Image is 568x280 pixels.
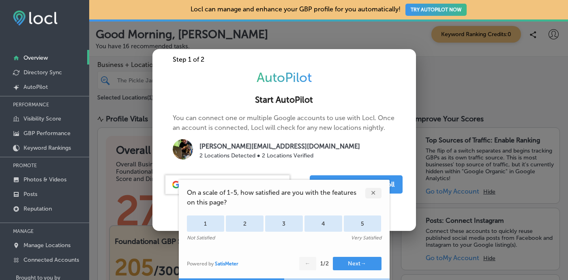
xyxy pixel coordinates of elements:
[320,260,329,267] div: 1 / 2
[405,4,467,16] button: TRY AUTOPILOT NOW
[162,95,406,105] h2: Start AutoPilot
[365,188,382,198] div: ✕
[199,151,360,160] p: 2 Locations Detected ● 2 Locations Verified
[344,215,382,232] div: 5
[310,175,403,194] button: Select Locations to Enroll
[187,235,215,241] div: Not Satisfied
[24,69,62,76] p: Directory Sync
[199,142,360,151] p: [PERSON_NAME][EMAIL_ADDRESS][DOMAIN_NAME]
[173,113,396,162] p: You can connect one or multiple Google accounts to use with Locl. Once an account is connected, L...
[299,257,316,270] button: ←
[333,257,382,270] button: Next→
[351,235,382,241] div: Very Satisfied
[24,115,61,122] p: Visibility Score
[24,144,71,151] p: Keyword Rankings
[187,215,225,232] div: 1
[24,191,37,198] p: Posts
[226,215,264,232] div: 2
[265,215,303,232] div: 3
[187,261,238,267] div: Powered by
[24,242,71,249] p: Manage Locations
[24,256,79,263] p: Connected Accounts
[24,205,52,212] p: Reputation
[13,11,58,26] img: fda3e92497d09a02dc62c9cd864e3231.png
[257,70,312,85] span: AutoPilot
[187,188,365,207] span: On a scale of 1-5, how satisfied are you with the features on this page?
[24,176,66,183] p: Photos & Videos
[304,215,342,232] div: 4
[24,54,48,61] p: Overview
[24,130,71,137] p: GBP Performance
[215,261,238,267] a: SatisMeter
[24,84,48,90] p: AutoPilot
[152,56,416,63] div: Step 1 of 2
